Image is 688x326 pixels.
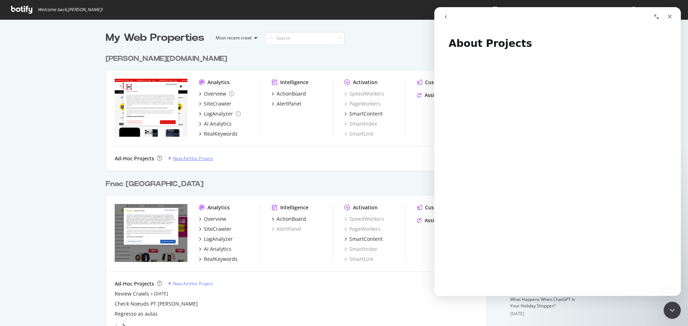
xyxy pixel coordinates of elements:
[344,256,373,263] a: SmartLink
[344,110,383,117] a: SmartContent
[199,130,238,137] a: RealKeywords
[538,6,580,13] div: Knowledge Base
[425,217,439,224] div: Assist
[344,245,377,253] a: SmartIndex
[280,204,309,211] div: Intelligence
[204,120,231,127] div: AI Analytics
[344,215,384,223] a: SpeedWorkers
[664,302,681,319] iframe: Intercom live chat
[344,225,381,233] a: PageWorkers
[168,281,213,287] a: New Ad-Hoc Project
[199,110,241,117] a: LogAnalyzer
[199,245,231,253] a: AI Analytics
[510,311,582,317] div: [DATE]
[154,291,168,297] a: [DATE]
[344,120,377,127] a: SmartIndex
[204,100,231,107] div: SiteCrawler
[344,235,383,243] a: SmartContent
[272,90,306,97] a: ActionBoard
[344,90,384,97] a: SpeedWorkers
[272,100,301,107] a: AlertPanel
[425,204,463,211] div: CustomReports
[344,130,373,137] a: SmartLink
[106,54,230,64] a: [PERSON_NAME][DOMAIN_NAME]
[106,31,204,45] div: My Web Properties
[115,79,187,137] img: darty.pt
[199,100,231,107] a: SiteCrawler
[204,110,233,117] div: LogAnalyzer
[510,296,575,309] a: What Happens When ChatGPT Is Your Holiday Shopper?
[207,79,230,86] div: Analytics
[115,280,154,287] div: Ad-Hoc Projects
[277,215,306,223] div: ActionBoard
[280,79,309,86] div: Intelligence
[344,100,381,107] a: PageWorkers
[204,235,233,243] div: LogAnalyzer
[115,204,187,262] img: www.fnac.pt
[434,7,681,296] iframe: Intercom live chat
[204,215,226,223] div: Overview
[492,6,530,13] div: Botify Academy
[353,204,378,211] div: Activation
[106,179,204,189] div: Fnac [GEOGRAPHIC_DATA]
[173,155,213,161] div: New Ad-Hoc Project
[417,217,439,224] a: Assist
[204,225,231,233] div: SiteCrawler
[216,36,252,40] div: Most recent crawl
[204,90,226,97] div: Overview
[168,155,213,161] a: New Ad-Hoc Project
[204,256,238,263] div: RealKeywords
[199,215,226,223] a: Overview
[210,32,260,44] button: Most recent crawl
[266,32,345,44] input: Search
[349,235,383,243] div: SmartContent
[106,54,227,64] div: [PERSON_NAME][DOMAIN_NAME]
[425,79,463,86] div: CustomReports
[115,155,154,162] div: Ad-Hoc Projects
[639,6,673,13] span: Jonas Correia
[106,179,206,189] a: Fnac [GEOGRAPHIC_DATA]
[199,90,234,97] a: Overview
[417,92,439,99] a: Assist
[625,4,684,15] button: [PERSON_NAME]
[277,90,306,97] div: ActionBoard
[199,225,231,233] a: SiteCrawler
[353,79,378,86] div: Activation
[204,130,238,137] div: RealKeywords
[417,79,463,86] a: CustomReports
[349,110,383,117] div: SmartContent
[115,300,198,307] a: Check Noeuds PT [PERSON_NAME]
[115,310,158,317] a: Regresso as aulas
[173,281,213,287] div: New Ad-Hoc Project
[204,245,231,253] div: AI Analytics
[588,6,625,13] div: Organizations
[417,204,463,211] a: CustomReports
[199,120,231,127] a: AI Analytics
[425,92,439,99] div: Assist
[115,290,149,297] a: Review Crawls
[199,235,233,243] a: LogAnalyzer
[272,225,301,233] a: AlertPanel
[277,100,301,107] div: AlertPanel
[272,215,306,223] a: ActionBoard
[207,204,230,211] div: Analytics
[38,7,102,13] span: Welcome back, [PERSON_NAME] !
[199,256,238,263] a: RealKeywords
